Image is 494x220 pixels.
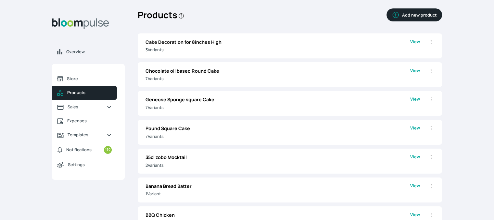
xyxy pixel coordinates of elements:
a: Cake Decoration for 8inches High3Variants [146,39,410,53]
h2: Products [138,6,184,24]
span: Expenses [67,118,112,124]
a: View [410,125,420,140]
p: Geneose Sponge square Cake [146,96,410,103]
a: View [410,154,420,168]
p: 2 Variant s [146,162,410,168]
p: BBQ Chicken [146,212,410,219]
a: Products [52,86,117,100]
a: Pound Square Cake7Variants [146,125,410,140]
span: Store [67,76,112,82]
a: View [410,39,420,53]
a: Expenses [52,114,117,128]
span: Templates [68,132,101,138]
p: Banana Bread Batter [146,183,410,190]
aside: Sidebar [52,6,125,205]
p: Cake Decoration for 8inches High [146,39,410,46]
p: 1 Variant [146,191,410,197]
a: Sales [52,100,117,114]
a: Chocolate oil based Round Cake7Variants [146,67,410,82]
span: Overview [66,49,120,55]
span: Sales [68,104,101,110]
small: 150 [104,146,112,154]
a: View [410,183,420,197]
p: 3 Variant s [146,47,410,53]
a: Notifications150 [52,142,117,158]
span: Settings [68,162,112,168]
p: Chocolate oil based Round Cake [146,67,410,75]
a: Overview [52,45,125,59]
a: Templates [52,128,117,142]
a: Settings [52,158,117,172]
p: 7 Variant s [146,133,410,140]
span: Products [67,90,112,96]
a: Geneose Sponge square Cake7Variants [146,96,410,111]
p: 35cl zobo Mocktail [146,154,410,161]
a: View [410,96,420,111]
p: 7 Variant s [146,76,410,82]
span: Notifications [66,147,92,153]
p: Pound Square Cake [146,125,410,132]
button: Add new product [386,8,442,21]
a: View [410,67,420,82]
a: Store [52,72,117,86]
a: 35cl zobo Mocktail2Variants [146,154,410,168]
a: Banana Bread Batter1Variant [146,183,410,197]
p: 7 Variant s [146,104,410,111]
img: Bloom Logo [52,18,109,29]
